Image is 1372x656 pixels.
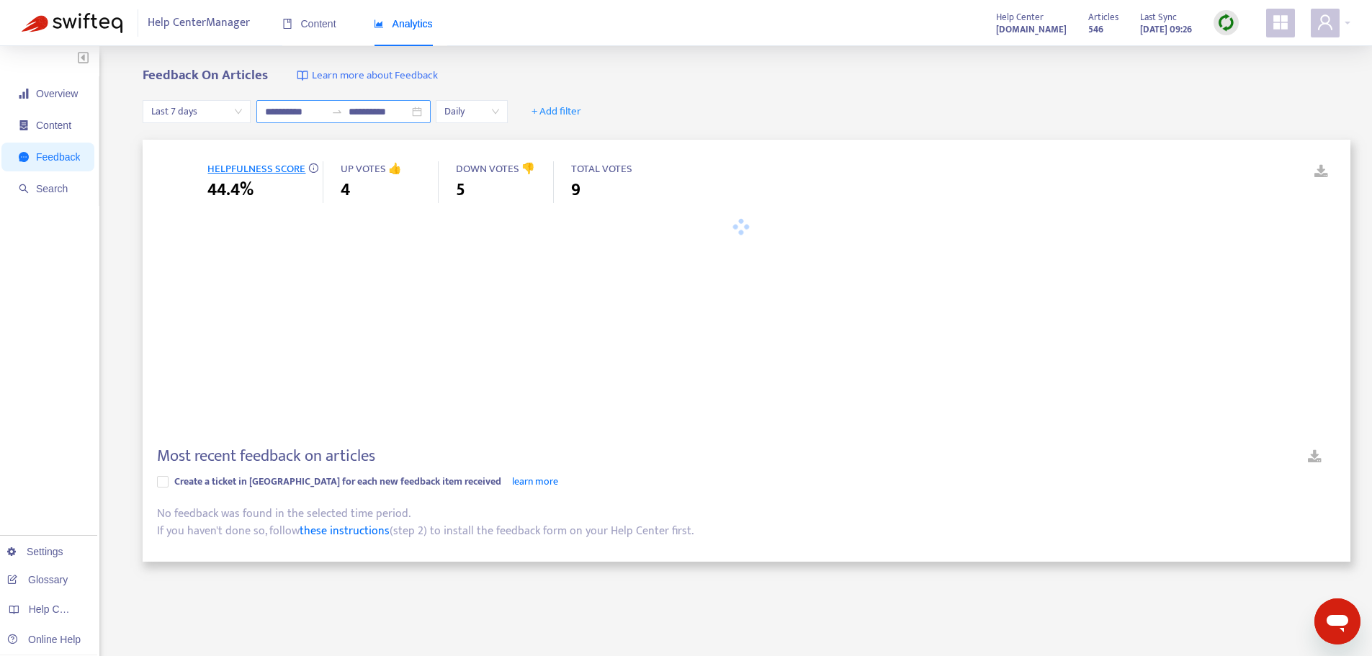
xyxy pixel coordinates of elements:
span: area-chart [374,19,384,29]
span: Analytics [374,18,433,30]
a: [DOMAIN_NAME] [996,21,1067,37]
span: appstore [1272,14,1289,31]
span: Help Center [996,9,1044,25]
span: Content [282,18,336,30]
span: user [1317,14,1334,31]
strong: [DATE] 09:26 [1140,22,1192,37]
span: Help Center Manager [148,9,250,37]
img: Swifteq [22,13,122,33]
strong: 546 [1088,22,1103,37]
span: book [282,19,292,29]
span: Articles [1088,9,1118,25]
img: sync.dc5367851b00ba804db3.png [1217,14,1235,32]
span: Last Sync [1140,9,1177,25]
iframe: Button to launch messaging window [1314,598,1360,644]
strong: [DOMAIN_NAME] [996,22,1067,37]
